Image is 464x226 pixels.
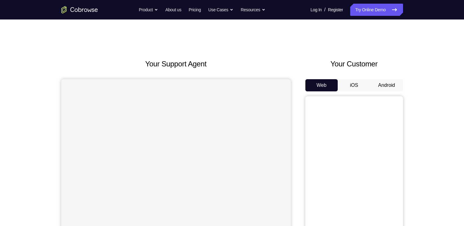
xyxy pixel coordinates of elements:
[189,4,201,16] a: Pricing
[311,4,322,16] a: Log In
[241,4,265,16] button: Resources
[350,4,403,16] a: Try Online Demo
[61,6,98,13] a: Go to the home page
[305,58,403,69] h2: Your Customer
[305,79,338,91] button: Web
[328,4,343,16] a: Register
[208,4,233,16] button: Use Cases
[338,79,370,91] button: iOS
[324,6,326,13] span: /
[61,58,291,69] h2: Your Support Agent
[165,4,181,16] a: About us
[370,79,403,91] button: Android
[139,4,158,16] button: Product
